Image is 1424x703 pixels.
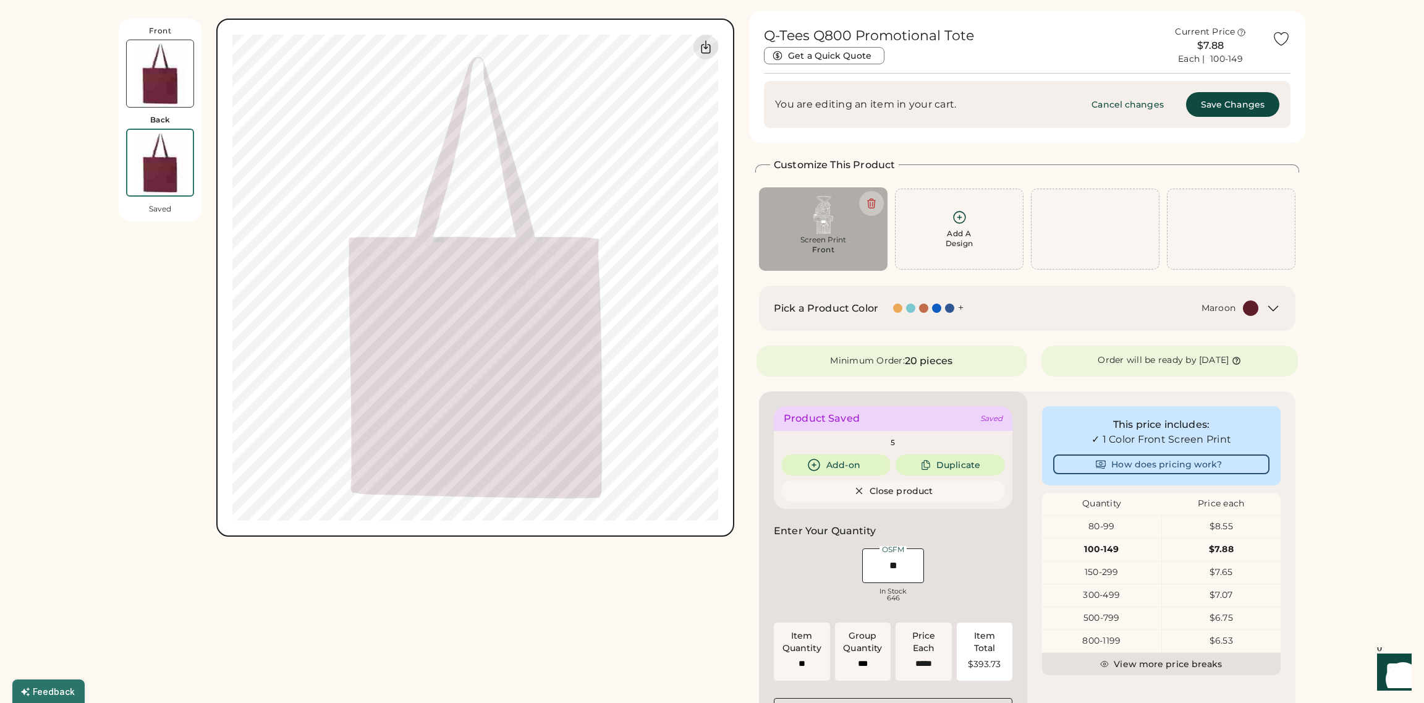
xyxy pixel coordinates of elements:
[149,204,171,214] div: Saved
[1162,566,1281,579] div: $7.65
[1042,612,1161,624] div: 500-799
[784,411,860,426] div: Product Saved
[1042,498,1161,510] div: Quantity
[150,115,171,125] div: Back
[1162,543,1281,556] div: $7.88
[1175,26,1235,38] div: Current Price
[1186,92,1279,117] button: Save Changes
[768,196,879,234] img: Coava_AdIllos_ProbatRoaster_white.png
[768,235,879,245] div: Screen Print
[879,546,907,553] div: OSFM
[1162,635,1281,647] div: $6.53
[1042,566,1161,579] div: 150-299
[1053,417,1269,432] div: This price includes:
[149,26,172,36] div: Front
[1178,53,1243,66] div: Each | 100-149
[1053,454,1269,474] button: How does pricing work?
[1162,589,1281,602] div: $7.07
[1042,589,1161,602] div: 300-499
[774,158,895,173] h2: Customize This Product
[1199,354,1229,367] div: [DATE]
[980,414,1002,424] div: Saved
[830,355,905,367] div: Minimum Order:
[1042,521,1161,533] div: 80-99
[764,47,884,64] button: Get a Quick Quote
[764,27,974,45] h1: Q-Tees Q800 Promotional Tote
[693,35,718,59] div: Download Back Mockup
[774,524,876,539] h2: Enter Your Quantity
[1077,92,1178,117] button: Cancel changes
[781,438,1005,447] div: 5
[1042,543,1161,556] div: 100-149
[1042,653,1281,675] button: View more price breaks
[958,301,964,315] div: +
[127,40,193,107] img: Q800 Maroon Front Thumbnail
[781,630,823,655] div: Item Quantity
[842,630,884,655] div: Group Quantity
[1162,612,1281,624] div: $6.75
[781,480,1005,501] button: Close product
[781,454,891,475] button: Add-on
[946,229,973,249] div: Add A Design
[1161,498,1281,510] div: Price each
[774,301,878,316] h2: Pick a Product Color
[1162,521,1281,533] div: $8.55
[1098,354,1197,367] div: Order will be ready by
[905,354,952,369] div: 20 pieces
[903,630,944,655] div: Price Each
[812,245,835,255] div: Front
[859,191,884,216] button: Delete this decoration.
[127,130,193,195] img: Q800 Maroon Back Thumbnail
[964,660,1006,668] div: $393.73
[775,97,1069,112] div: You are editing an item in your cart.
[862,588,924,602] div: In Stock 646
[1053,432,1269,447] div: ✓ 1 Color Front Screen Print
[1042,635,1161,647] div: 800-1199
[1201,302,1236,315] div: Maroon
[1156,38,1265,53] div: $7.88
[1365,647,1418,701] iframe: Front Chat
[896,454,1005,475] button: Duplicate
[964,630,1006,655] div: Item Total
